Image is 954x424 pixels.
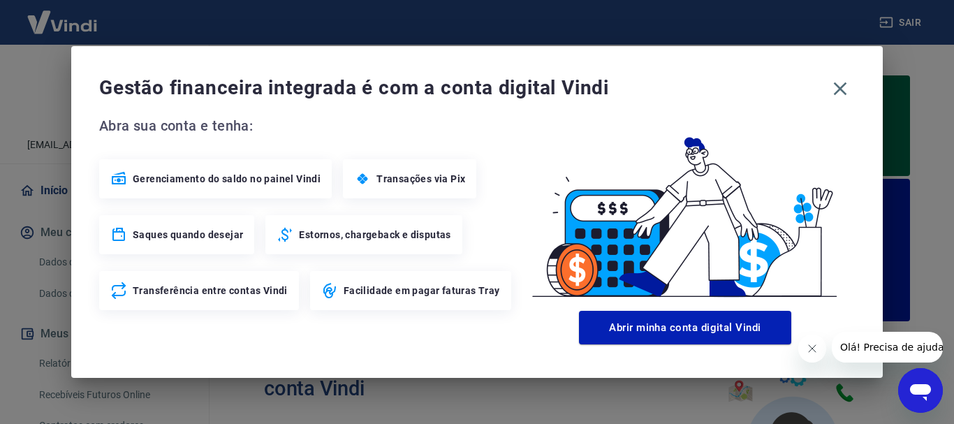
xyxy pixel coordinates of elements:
span: Saques quando desejar [133,228,243,242]
iframe: Fechar mensagem [798,335,826,363]
button: Abrir minha conta digital Vindi [579,311,791,344]
img: Good Billing [515,115,855,305]
iframe: Botão para abrir a janela de mensagens [898,368,943,413]
span: Transações via Pix [376,172,465,186]
span: Facilidade em pagar faturas Tray [344,284,500,298]
span: Estornos, chargeback e disputas [299,228,450,242]
span: Olá! Precisa de ajuda? [8,10,117,21]
span: Gerenciamento do saldo no painel Vindi [133,172,321,186]
span: Abra sua conta e tenha: [99,115,515,137]
span: Transferência entre contas Vindi [133,284,288,298]
span: Gestão financeira integrada é com a conta digital Vindi [99,74,825,102]
iframe: Mensagem da empresa [832,332,943,363]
